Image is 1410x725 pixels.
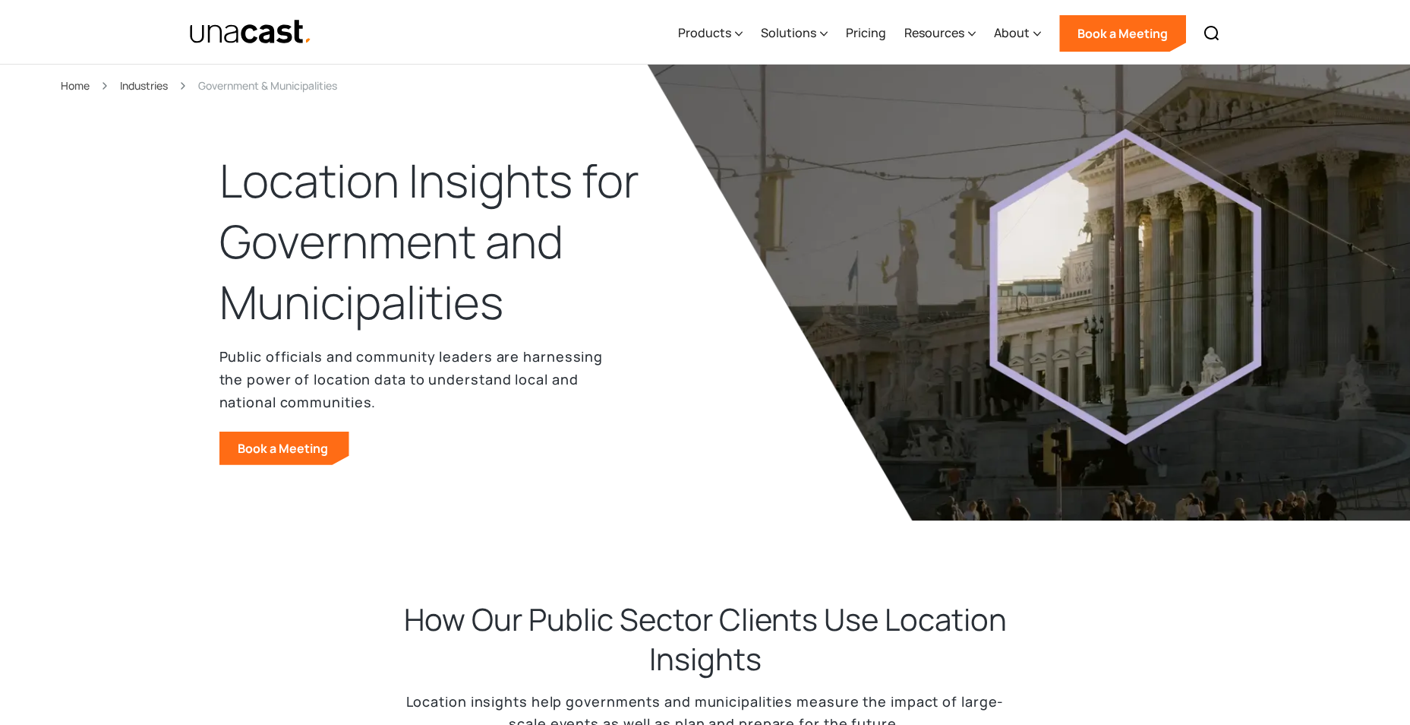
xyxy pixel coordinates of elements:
[1059,15,1186,52] a: Book a Meeting
[219,345,614,413] p: Public officials and community leaders are harnessing the power of location data to understand lo...
[198,77,337,94] div: Government & Municipalities
[904,2,976,65] div: Resources
[61,77,90,94] a: Home
[189,19,313,46] a: home
[761,24,816,42] div: Solutions
[189,19,313,46] img: Unacast text logo
[219,432,349,465] a: Book a Meeting
[994,2,1041,65] div: About
[678,2,743,65] div: Products
[120,77,168,94] a: Industries
[678,24,731,42] div: Products
[219,150,657,332] h1: Location Insights for Government and Municipalities
[846,2,886,65] a: Pricing
[904,24,964,42] div: Resources
[761,2,828,65] div: Solutions
[1203,24,1221,43] img: Search icon
[402,600,1009,679] h2: How Our Public Sector Clients Use Location Insights
[994,24,1030,42] div: About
